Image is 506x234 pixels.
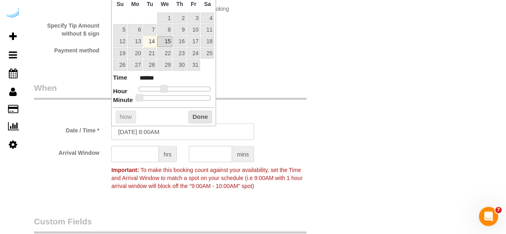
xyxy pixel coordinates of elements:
[201,13,214,24] a: 4
[157,60,172,70] a: 29
[128,48,142,59] a: 20
[188,111,212,124] button: Done
[111,167,302,189] span: To make this booking count against your availability, set the Time and Arrival Window to match a ...
[143,48,156,59] a: 21
[113,96,133,106] dt: Minute
[157,13,172,24] a: 1
[131,1,139,7] span: Monday
[201,24,214,35] a: 11
[173,13,186,24] a: 2
[28,19,105,38] label: Specify Tip Amount without $ sign
[28,124,105,134] label: Date / Time *
[111,124,254,140] input: MM/DD/YYYY HH:MM
[113,36,127,47] a: 12
[111,167,139,173] strong: Important:
[157,24,172,35] a: 8
[113,60,127,70] a: 26
[191,1,196,7] span: Friday
[187,60,200,70] a: 31
[147,1,153,7] span: Tuesday
[143,36,156,47] a: 14
[34,216,306,234] legend: Custom Fields
[173,48,186,59] a: 23
[173,36,186,47] a: 16
[157,48,172,59] a: 22
[187,24,200,35] a: 10
[143,24,156,35] a: 7
[116,111,136,124] button: Now
[128,60,142,70] a: 27
[173,24,186,35] a: 9
[157,36,172,47] a: 15
[201,36,214,47] a: 18
[113,24,127,35] a: 5
[161,1,169,7] span: Wednesday
[201,48,214,59] a: 25
[187,48,200,59] a: 24
[232,146,254,162] span: mins
[159,146,176,162] span: hrs
[5,8,21,19] img: Automaid Logo
[176,1,183,7] span: Thursday
[116,1,124,7] span: Sunday
[34,82,306,100] legend: When
[173,60,186,70] a: 30
[28,44,105,54] label: Payment method
[128,36,142,47] a: 13
[128,24,142,35] a: 6
[113,48,127,59] a: 19
[113,87,127,97] dt: Hour
[143,60,156,70] a: 28
[479,207,498,226] iframe: Intercom live chat
[113,73,127,83] dt: Time
[495,207,502,213] span: 7
[204,1,211,7] span: Saturday
[187,36,200,47] a: 17
[187,13,200,24] a: 3
[28,146,105,157] label: Arrival Window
